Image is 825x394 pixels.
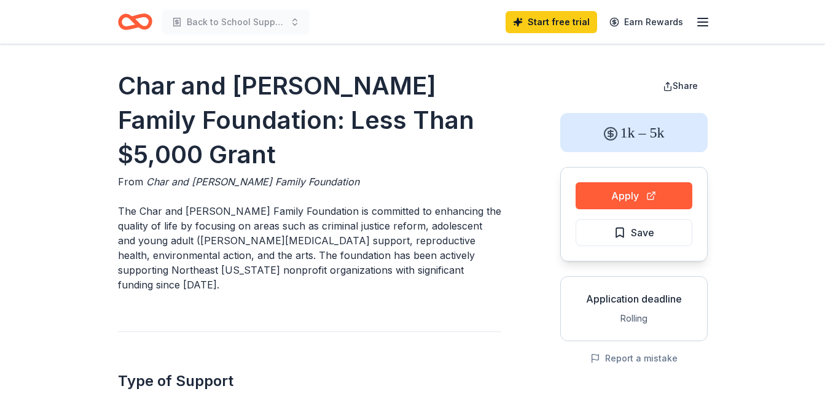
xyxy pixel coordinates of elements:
[673,80,698,91] span: Share
[576,219,692,246] button: Save
[118,7,152,36] a: Home
[653,74,708,98] button: Share
[576,182,692,209] button: Apply
[118,69,501,172] h1: Char and [PERSON_NAME] Family Foundation: Less Than $5,000 Grant
[602,11,690,33] a: Earn Rewards
[631,225,654,241] span: Save
[571,292,697,306] div: Application deadline
[560,113,708,152] div: 1k – 5k
[118,204,501,292] p: The Char and [PERSON_NAME] Family Foundation is committed to enhancing the quality of life by foc...
[506,11,597,33] a: Start free trial
[146,176,359,188] span: Char and [PERSON_NAME] Family Foundation
[187,15,285,29] span: Back to School Supply Giveaway
[162,10,310,34] button: Back to School Supply Giveaway
[590,351,678,366] button: Report a mistake
[118,174,501,189] div: From
[571,311,697,326] div: Rolling
[118,371,501,391] h2: Type of Support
